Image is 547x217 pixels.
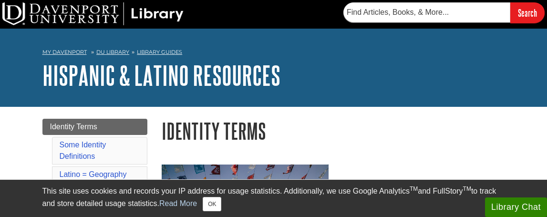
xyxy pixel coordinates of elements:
button: Close [203,197,221,211]
div: This site uses cookies and records your IP address for usage statistics. Additionally, we use Goo... [42,186,505,211]
a: Read More [159,199,197,207]
a: Hispanic & Latino Resources [42,61,280,90]
img: DU Library [2,2,184,25]
h1: Identity Terms [162,119,505,143]
button: Library Chat [485,197,547,217]
form: Searches DU Library's articles, books, and more [343,2,545,23]
a: My Davenport [42,48,87,56]
a: Library Guides [137,49,182,55]
sup: TM [410,186,418,192]
a: Some Identity Definitions [60,141,106,160]
input: Search [510,2,545,23]
a: Identity Terms [42,119,147,135]
input: Find Articles, Books, & More... [343,2,510,22]
nav: breadcrumb [42,46,505,61]
span: Identity Terms [50,123,97,131]
sup: TM [463,186,471,192]
a: DU Library [96,49,129,55]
